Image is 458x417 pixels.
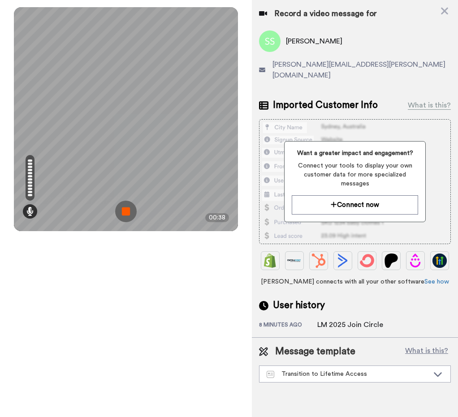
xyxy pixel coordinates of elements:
img: GoHighLevel [432,254,447,268]
button: What is this? [402,345,451,358]
img: ic_record_stop.svg [115,201,137,222]
span: [PERSON_NAME][EMAIL_ADDRESS][PERSON_NAME][DOMAIN_NAME] [272,59,451,81]
a: See how [424,279,449,285]
img: Patreon [384,254,398,268]
img: Ontraport [287,254,302,268]
button: Connect now [292,195,418,215]
img: Shopify [263,254,277,268]
span: Message template [275,345,355,358]
img: ConvertKit [360,254,374,268]
div: 8 minutes ago [259,321,317,330]
img: Drip [408,254,423,268]
div: 00:38 [205,213,229,222]
div: LM 2025 Join Circle [317,319,383,330]
img: ActiveCampaign [336,254,350,268]
span: User history [273,299,325,312]
span: Connect your tools to display your own customer data for more specialized messages [292,161,418,188]
span: Want a greater impact and engagement? [292,149,418,158]
div: What is this? [408,100,451,111]
img: Hubspot [311,254,326,268]
span: Imported Customer Info [273,99,378,112]
span: [PERSON_NAME] connects with all your other software [259,277,451,286]
div: Transition to Lifetime Access [267,370,429,378]
img: Message-temps.svg [267,371,274,378]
